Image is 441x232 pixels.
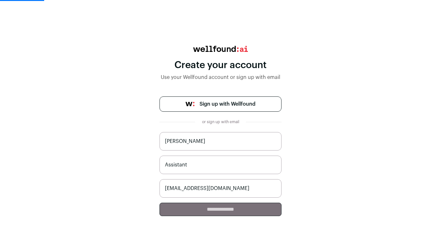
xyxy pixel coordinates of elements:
[159,60,282,71] div: Create your account
[159,156,282,174] input: Job Title (i.e. CEO, Recruiter)
[159,132,282,151] input: Jane Smith
[200,119,241,124] div: or sign up with email
[193,46,248,52] img: wellfound:ai
[159,179,282,198] input: name@work-email.com
[200,100,255,108] span: Sign up with Wellfound
[159,74,282,81] div: Use your Wellfound account or sign up with email
[186,102,194,106] img: wellfound-symbol-flush-black-fb3c872781a75f747ccb3a119075da62bfe97bd399995f84a933054e44a575c4.png
[159,96,282,112] a: Sign up with Wellfound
